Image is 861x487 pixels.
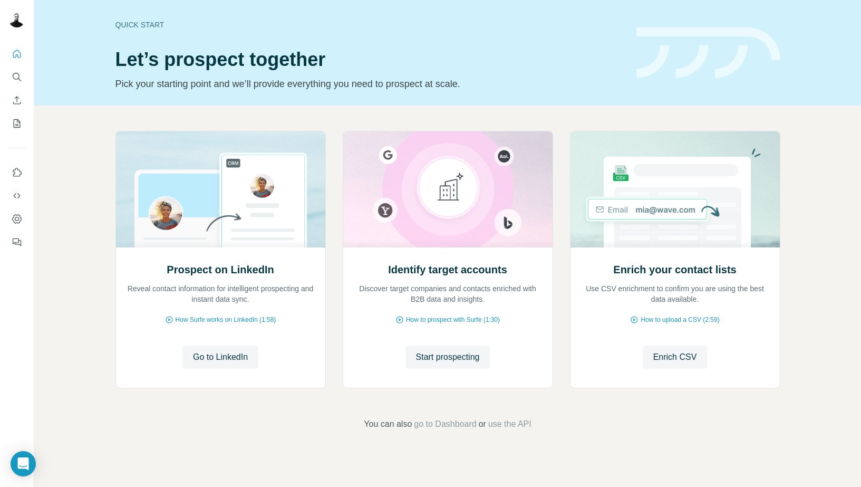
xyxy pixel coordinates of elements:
[641,315,719,324] span: How to upload a CSV (2:59)
[343,131,553,247] img: Identify target accounts
[167,262,274,277] h2: Prospect on LinkedIn
[8,233,25,252] button: Feedback
[488,418,531,431] button: use the API
[115,77,624,91] p: Pick your starting point and we’ll provide everything you need to prospect at scale.
[388,262,507,277] h2: Identify target accounts
[176,315,276,324] span: How Surfe works on LinkedIn (1:58)
[8,114,25,133] button: My lists
[364,418,412,431] span: You can also
[8,11,25,27] img: Avatar
[8,44,25,63] button: Quick start
[643,346,708,369] button: Enrich CSV
[354,283,542,304] p: Discover target companies and contacts enriched with B2B data and insights.
[653,351,697,364] span: Enrich CSV
[182,346,258,369] button: Go to LinkedIn
[613,262,736,277] h2: Enrich your contact lists
[127,283,315,304] p: Reveal contact information for intelligent prospecting and instant data sync.
[115,49,624,70] h1: Let’s prospect together
[636,27,780,79] img: banner
[414,418,476,431] button: go to Dashboard
[8,209,25,228] button: Dashboard
[115,20,624,30] div: Quick start
[405,346,490,369] button: Start prospecting
[8,91,25,110] button: Enrich CSV
[11,451,36,476] div: Open Intercom Messenger
[8,163,25,182] button: Use Surfe on LinkedIn
[570,131,780,247] img: Enrich your contact lists
[479,418,486,431] span: or
[581,283,769,304] p: Use CSV enrichment to confirm you are using the best data available.
[8,186,25,205] button: Use Surfe API
[115,131,326,247] img: Prospect on LinkedIn
[193,351,248,364] span: Go to LinkedIn
[8,68,25,87] button: Search
[416,351,480,364] span: Start prospecting
[406,315,500,324] span: How to prospect with Surfe (1:30)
